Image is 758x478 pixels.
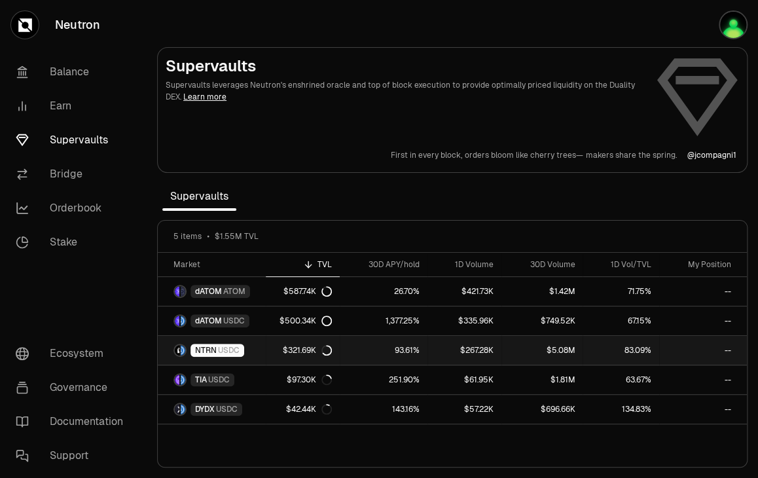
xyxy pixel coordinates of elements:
[719,10,748,39] img: Keplr Joe
[583,336,659,365] a: 83.09%
[391,150,462,160] p: First in every block,
[283,286,332,297] div: $587.74K
[175,345,179,356] img: NTRN Logo
[509,259,575,270] div: 30D Volume
[266,277,339,306] a: $587.74K
[5,439,141,473] a: Support
[175,316,179,326] img: dATOM Logo
[195,375,207,385] span: TIA
[586,150,677,160] p: makers share the spring.
[501,336,583,365] a: $5.08M
[5,191,141,225] a: Orderbook
[667,259,731,270] div: My Position
[427,277,501,306] a: $421.73K
[158,306,266,335] a: dATOM LogoUSDC LogodATOMUSDC
[266,336,339,365] a: $321.69K
[583,277,659,306] a: 71.75%
[501,395,583,424] a: $696.66K
[223,286,245,297] span: ATOM
[435,259,494,270] div: 1D Volume
[158,277,266,306] a: dATOM LogoATOM LogodATOMATOM
[183,92,226,102] a: Learn more
[5,123,141,157] a: Supervaults
[195,286,222,297] span: dATOM
[181,316,185,326] img: USDC Logo
[266,395,339,424] a: $42.44K
[583,365,659,394] a: 63.67%
[5,55,141,89] a: Balance
[283,345,332,356] div: $321.69K
[391,150,677,160] a: First in every block,orders bloom like cherry trees—makers share the spring.
[659,277,747,306] a: --
[181,375,185,385] img: USDC Logo
[274,259,331,270] div: TVL
[687,150,736,160] p: @ jcompagni1
[287,375,332,385] div: $97.30K
[659,306,747,335] a: --
[340,336,427,365] a: 93.61%
[340,306,427,335] a: 1,377.25%
[5,371,141,405] a: Governance
[166,56,645,77] h2: Supervaults
[5,157,141,191] a: Bridge
[348,259,420,270] div: 30D APY/hold
[340,365,427,394] a: 251.90%
[659,365,747,394] a: --
[166,79,645,103] p: Supervaults leverages Neutron's enshrined oracle and top of block execution to provide optimally ...
[175,286,179,297] img: dATOM Logo
[195,316,222,326] span: dATOM
[208,375,230,385] span: USDC
[158,336,266,365] a: NTRN LogoUSDC LogoNTRNUSDC
[5,405,141,439] a: Documentation
[162,183,236,210] span: Supervaults
[583,306,659,335] a: 67.15%
[687,150,736,160] a: @jcompagni1
[175,404,179,414] img: DYDX Logo
[427,306,501,335] a: $335.96K
[181,286,185,297] img: ATOM Logo
[266,306,339,335] a: $500.34K
[218,345,240,356] span: USDC
[286,404,332,414] div: $42.44K
[427,336,501,365] a: $267.28K
[5,89,141,123] a: Earn
[223,316,245,326] span: USDC
[280,316,332,326] div: $500.34K
[5,225,141,259] a: Stake
[427,365,501,394] a: $61.95K
[173,231,202,242] span: 5 items
[427,395,501,424] a: $57.22K
[465,150,583,160] p: orders bloom like cherry trees—
[659,336,747,365] a: --
[266,365,339,394] a: $97.30K
[181,404,185,414] img: USDC Logo
[195,404,215,414] span: DYDX
[501,365,583,394] a: $1.81M
[181,345,185,356] img: USDC Logo
[173,259,258,270] div: Market
[216,404,238,414] span: USDC
[5,337,141,371] a: Ecosystem
[158,365,266,394] a: TIA LogoUSDC LogoTIAUSDC
[175,375,179,385] img: TIA Logo
[501,277,583,306] a: $1.42M
[158,395,266,424] a: DYDX LogoUSDC LogoDYDXUSDC
[195,345,217,356] span: NTRN
[659,395,747,424] a: --
[501,306,583,335] a: $749.52K
[340,395,427,424] a: 143.16%
[590,259,651,270] div: 1D Vol/TVL
[215,231,259,242] span: $1.55M TVL
[340,277,427,306] a: 26.70%
[583,395,659,424] a: 134.83%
